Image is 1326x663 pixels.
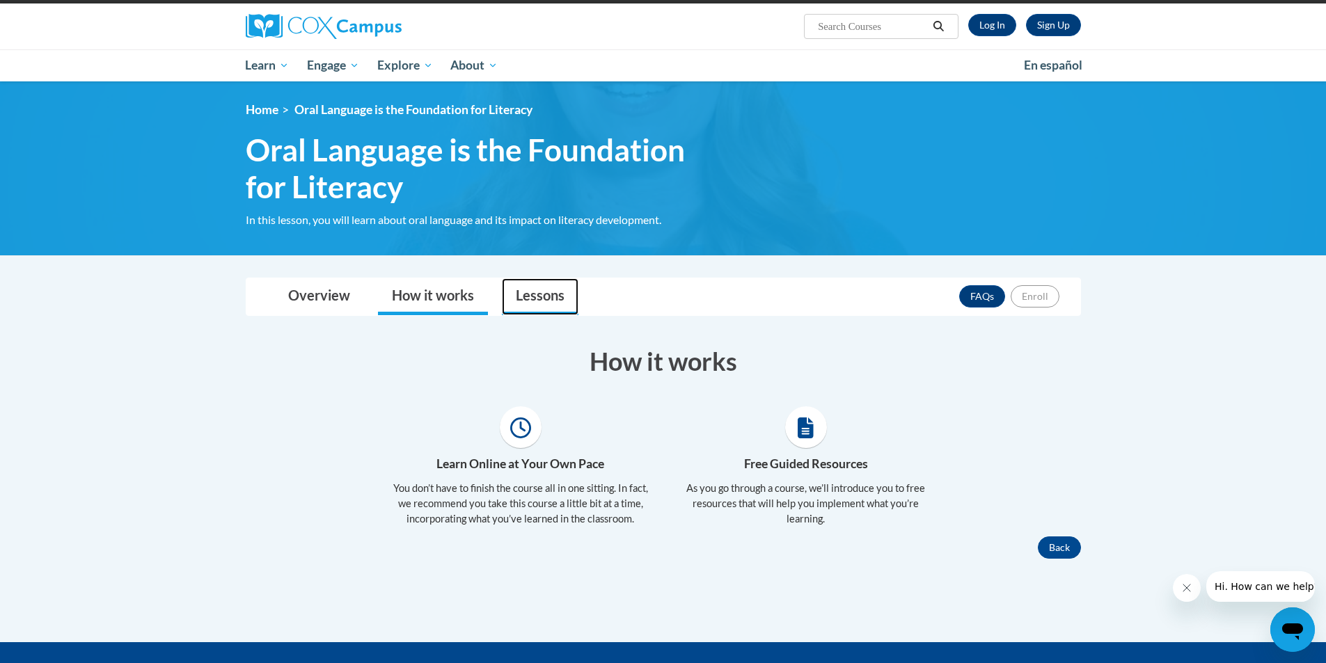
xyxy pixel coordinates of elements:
iframe: Close message [1173,574,1201,602]
img: Cox Campus [246,14,402,39]
div: Main menu [225,49,1102,81]
span: Explore [377,57,433,74]
iframe: Message from company [1206,571,1315,602]
a: Engage [298,49,368,81]
span: Oral Language is the Foundation for Literacy [294,102,532,117]
span: Engage [307,57,359,74]
span: En español [1024,58,1082,72]
a: Explore [368,49,442,81]
a: FAQs [959,285,1005,307]
a: Overview [274,278,364,315]
a: About [441,49,507,81]
span: Hi. How can we help? [8,10,113,21]
a: Lessons [502,278,578,315]
span: About [450,57,498,74]
div: In this lesson, you will learn about oral language and its impact on literacy development. [246,212,726,227]
a: En español [1015,51,1091,80]
a: Learn [237,49,299,81]
input: Search Courses [816,18,928,35]
button: Search [928,18,949,35]
p: You don’t have to finish the course all in one sitting. In fact, we recommend you take this cours... [388,481,653,527]
a: How it works [378,278,488,315]
span: Oral Language is the Foundation for Literacy [246,131,726,205]
iframe: Button to launch messaging window [1270,607,1315,652]
h4: Free Guided Resources [674,455,938,473]
a: Register [1026,14,1081,36]
a: Home [246,102,278,117]
button: Back [1038,536,1081,559]
a: Log In [968,14,1016,36]
span: Learn [245,57,289,74]
h4: Learn Online at Your Own Pace [388,455,653,473]
a: Cox Campus [246,14,510,39]
p: As you go through a course, we’ll introduce you to free resources that will help you implement wh... [674,481,938,527]
button: Enroll [1011,285,1059,307]
h3: How it works [246,344,1081,378]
